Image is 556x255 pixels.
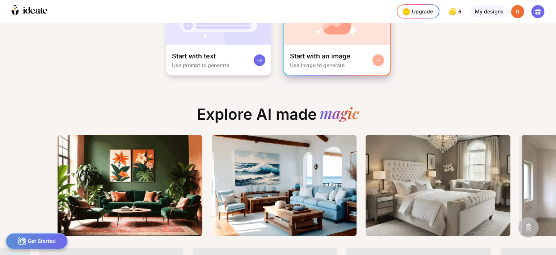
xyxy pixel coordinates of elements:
div: Use image to generate [290,62,345,68]
div: G [511,5,524,18]
div: Start with text [172,52,216,61]
div: Upgrade [400,6,433,17]
span: 5 [458,9,463,15]
img: ThumbnailRustic%20Jungle.png [58,135,202,236]
div: magic [320,105,359,123]
div: Use prompt to generate [172,62,229,68]
div: Get Started [6,233,68,249]
div: My designs [470,5,508,18]
div: Explore AI made [191,105,365,129]
div: Start with an image [290,52,350,61]
img: Thumbnailexplore-image9.png [366,135,510,236]
img: upgrade-nav-btn-icon.gif [400,6,412,17]
img: ThumbnailOceanlivingroom.png [212,135,357,236]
